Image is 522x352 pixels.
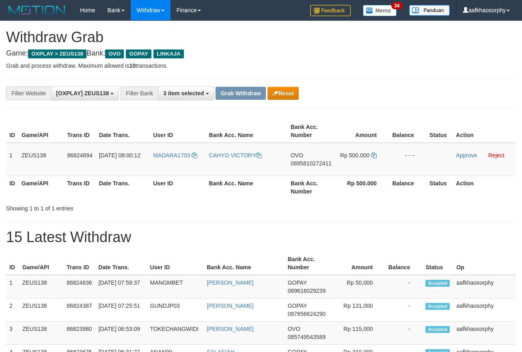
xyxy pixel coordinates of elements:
[95,275,147,298] td: [DATE] 07:59:37
[6,252,19,275] th: ID
[158,86,214,100] button: 3 item selected
[335,176,389,199] th: Rp 500.000
[332,252,385,275] th: Amount
[285,252,332,275] th: Bank Acc. Number
[51,86,119,100] button: [OXPLAY] ZEUS138
[204,252,285,275] th: Bank Acc. Name
[453,298,516,322] td: aafkhaosorphy
[6,176,18,199] th: ID
[310,5,351,16] img: Feedback.jpg
[207,279,254,286] a: [PERSON_NAME]
[453,275,516,298] td: aafkhaosorphy
[19,322,63,345] td: ZEUS138
[6,120,18,143] th: ID
[425,326,450,333] span: Accepted
[409,5,450,16] img: panduan.png
[332,298,385,322] td: Rp 131,000
[95,322,147,345] td: [DATE] 06:53:09
[18,120,64,143] th: Game/API
[63,322,95,345] td: 86823980
[19,275,63,298] td: ZEUS138
[287,120,335,143] th: Bank Acc. Number
[126,49,151,58] span: GOPAY
[95,298,147,322] td: [DATE] 07:25:51
[288,279,307,286] span: GOPAY
[389,120,426,143] th: Balance
[67,152,92,159] span: 86824894
[96,176,150,199] th: Date Trans.
[363,5,397,16] img: Button%20Memo.svg
[206,120,287,143] th: Bank Acc. Name
[63,252,95,275] th: Trans ID
[209,152,261,159] a: CAHYO VICTORY
[147,322,204,345] td: TOKECHANGWIDI
[6,4,68,16] img: MOTION_logo.png
[147,275,204,298] td: MANGMBET
[163,90,204,97] span: 3 item selected
[288,326,300,332] span: OVO
[6,86,51,100] div: Filter Website
[426,176,453,199] th: Status
[385,322,423,345] td: -
[291,152,303,159] span: OVO
[288,311,326,317] span: Copy 087856624290 to clipboard
[28,49,86,58] span: OXPLAY > ZEUS138
[96,120,150,143] th: Date Trans.
[340,152,369,159] span: Rp 500.000
[288,303,307,309] span: GOPAY
[425,303,450,310] span: Accepted
[64,176,95,199] th: Trans ID
[385,275,423,298] td: -
[121,86,158,100] div: Filter Bank
[453,322,516,345] td: aafkhaosorphy
[332,275,385,298] td: Rp 50,000
[6,29,516,45] h1: Withdraw Grab
[105,49,124,58] span: OVO
[385,252,423,275] th: Balance
[207,303,254,309] a: [PERSON_NAME]
[95,252,147,275] th: Date Trans.
[335,120,389,143] th: Amount
[63,275,95,298] td: 86824836
[64,120,95,143] th: Trans ID
[153,49,184,58] span: LINKAJA
[288,334,326,340] span: Copy 085749543589 to clipboard
[291,160,332,167] span: Copy 0895810272411 to clipboard
[389,143,426,176] td: - - -
[267,87,299,100] button: Reset
[150,176,205,199] th: User ID
[288,288,326,294] span: Copy 089616029239 to clipboard
[6,201,211,212] div: Showing 1 to 1 of 1 entries
[99,152,140,159] span: [DATE] 08:00:12
[6,49,516,58] h4: Game: Bank:
[206,176,287,199] th: Bank Acc. Name
[18,143,64,176] td: ZEUS138
[453,176,516,199] th: Action
[150,120,205,143] th: User ID
[453,252,516,275] th: Op
[453,120,516,143] th: Action
[371,152,377,159] a: Copy 500000 to clipboard
[6,322,19,345] td: 3
[456,152,477,159] a: Approve
[6,62,516,70] p: Grab and process withdraw. Maximum allowed is transactions.
[488,152,505,159] a: Reject
[422,252,453,275] th: Status
[425,280,450,287] span: Accepted
[6,229,516,245] h1: 15 Latest Withdraw
[216,87,265,100] button: Grab Withdraw
[18,176,64,199] th: Game/API
[19,298,63,322] td: ZEUS138
[332,322,385,345] td: Rp 115,000
[391,2,402,9] span: 34
[147,252,204,275] th: User ID
[153,152,197,159] a: MADARA1703
[6,298,19,322] td: 2
[153,152,190,159] span: MADARA1703
[63,298,95,322] td: 86824387
[426,120,453,143] th: Status
[19,252,63,275] th: Game/API
[287,176,335,199] th: Bank Acc. Number
[56,90,109,97] span: [OXPLAY] ZEUS138
[385,298,423,322] td: -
